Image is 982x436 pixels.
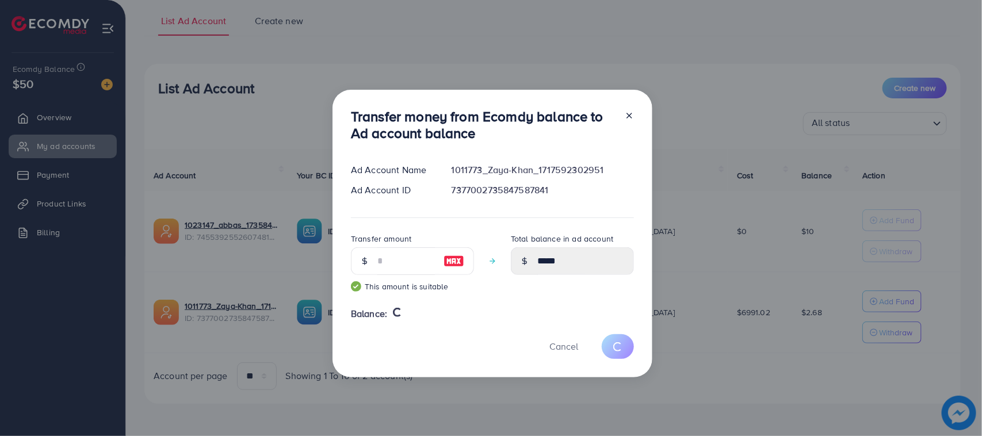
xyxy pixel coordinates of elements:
[535,334,593,359] button: Cancel
[351,281,474,292] small: This amount is suitable
[351,281,361,292] img: guide
[511,233,613,244] label: Total balance in ad account
[351,307,387,320] span: Balance:
[444,254,464,268] img: image
[442,183,643,197] div: 7377002735847587841
[351,233,411,244] label: Transfer amount
[342,163,442,177] div: Ad Account Name
[351,108,616,141] h3: Transfer money from Ecomdy balance to Ad account balance
[549,340,578,353] span: Cancel
[442,163,643,177] div: 1011773_Zaya-Khan_1717592302951
[342,183,442,197] div: Ad Account ID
